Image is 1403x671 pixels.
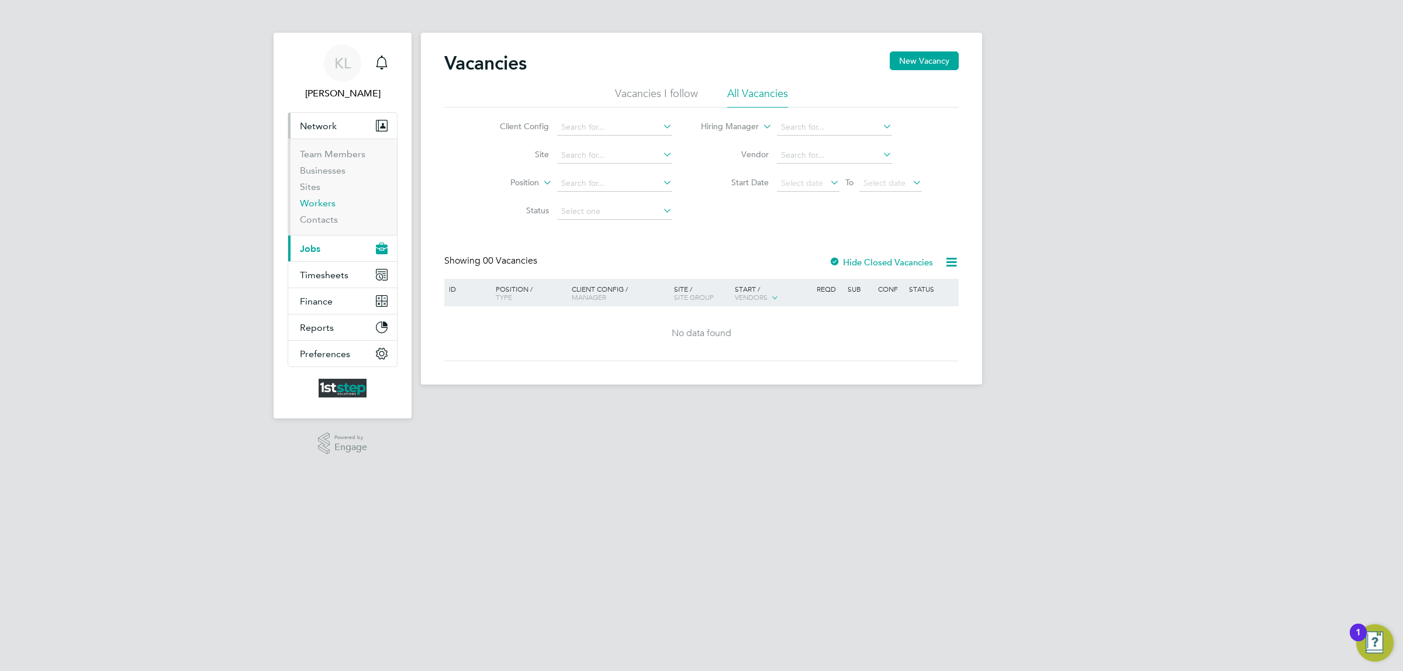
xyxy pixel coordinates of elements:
nav: Main navigation [274,33,412,418]
img: 1ststepsolutions-logo-retina.png [319,379,366,397]
input: Search for... [777,147,892,164]
span: Manager [572,292,606,302]
a: KL[PERSON_NAME] [288,44,398,101]
div: ID [446,279,487,299]
div: Conf [875,279,906,299]
input: Search for... [557,147,672,164]
h2: Vacancies [444,51,527,75]
span: Engage [334,442,367,452]
label: Site [482,149,549,160]
button: Timesheets [288,262,397,288]
button: Finance [288,288,397,314]
div: Start / [732,279,814,308]
span: Type [496,292,512,302]
input: Select one [557,203,672,220]
div: Sub [845,279,875,299]
div: Network [288,139,397,235]
label: Position [472,177,539,189]
input: Search for... [557,175,672,192]
button: New Vacancy [890,51,959,70]
div: No data found [446,327,957,340]
a: Team Members [300,148,365,160]
span: 00 Vacancies [483,255,537,267]
a: Sites [300,181,320,192]
button: Reports [288,314,397,340]
li: Vacancies I follow [615,87,698,108]
label: Hiring Manager [692,121,759,133]
div: Reqd [814,279,844,299]
span: KL [334,56,351,71]
div: Showing [444,255,540,267]
span: Finance [300,296,333,307]
label: Client Config [482,121,549,132]
div: Position / [487,279,569,307]
a: Contacts [300,214,338,225]
span: Network [300,120,337,132]
span: Reports [300,322,334,333]
button: Open Resource Center, 1 new notification [1356,624,1394,662]
div: 1 [1356,632,1361,648]
button: Network [288,113,397,139]
span: Select date [781,178,823,188]
input: Search for... [777,119,892,136]
a: Businesses [300,165,345,176]
span: Timesheets [300,269,348,281]
a: Workers [300,198,336,209]
label: Status [482,205,549,216]
span: Select date [863,178,906,188]
div: Status [906,279,957,299]
span: Kerrie Letchford [288,87,398,101]
span: Jobs [300,243,320,254]
span: To [842,175,857,190]
button: Jobs [288,236,397,261]
label: Vendor [701,149,769,160]
a: Powered byEngage [318,433,368,455]
label: Start Date [701,177,769,188]
span: Site Group [674,292,714,302]
li: All Vacancies [727,87,788,108]
span: Vendors [735,292,768,302]
div: Site / [671,279,732,307]
label: Hide Closed Vacancies [829,257,933,268]
span: Preferences [300,348,350,359]
a: Go to home page [288,379,398,397]
input: Search for... [557,119,672,136]
div: Client Config / [569,279,671,307]
button: Preferences [288,341,397,366]
span: Powered by [334,433,367,442]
